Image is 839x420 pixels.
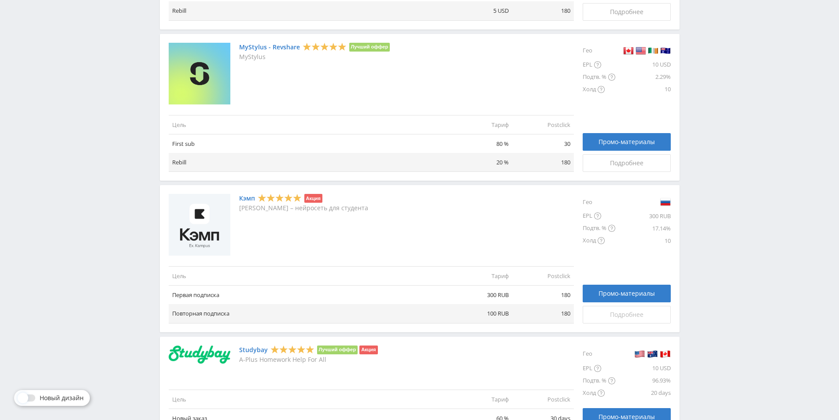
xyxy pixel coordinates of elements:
[583,362,615,375] div: EPL
[615,375,671,387] div: 96.93%
[610,160,643,167] span: Подробнее
[239,204,368,212] p: [PERSON_NAME] – нейросеть для студента
[169,43,230,104] img: MyStylus - Revshare
[583,346,615,362] div: Гео
[583,285,671,302] a: Промо-материалы
[615,362,671,375] div: 10 USD
[583,387,615,399] div: Холд
[169,286,451,305] td: Первая подписка
[239,53,390,60] p: MyStylus
[610,311,643,318] span: Подробнее
[583,83,615,96] div: Холд
[583,133,671,151] a: Промо-материалы
[304,194,322,203] li: Акция
[615,210,671,222] div: 300 RUB
[615,387,671,399] div: 20 days
[615,71,671,83] div: 2.29%
[451,304,512,323] td: 100 RUB
[583,43,615,59] div: Гео
[303,42,347,51] div: 5 Stars
[583,306,671,323] a: Подробнее
[258,193,302,203] div: 5 Stars
[239,195,255,202] a: Кэмп
[615,234,671,247] div: 10
[451,286,512,305] td: 300 RUB
[583,154,671,172] a: Подробнее
[451,390,512,409] td: Тариф
[615,83,671,96] div: 10
[512,304,574,323] td: 180
[451,115,512,134] td: Тариф
[583,3,671,21] a: Подробнее
[349,43,390,52] li: Лучший оффер
[599,138,655,145] span: Промо-материалы
[451,1,512,20] td: 5 USD
[169,304,451,323] td: Повторная подписка
[451,134,512,153] td: 80 %
[583,71,615,83] div: Подтв. %
[270,345,314,354] div: 5 Stars
[599,290,655,297] span: Промо-материалы
[239,356,378,363] p: A-Plus Homework Help For All
[615,59,671,71] div: 10 USD
[169,115,451,134] td: Цель
[512,134,574,153] td: 30
[610,8,643,15] span: Подробнее
[583,210,615,222] div: EPL
[169,1,451,20] td: Rebill
[512,267,574,286] td: Postclick
[583,222,615,234] div: Подтв. %
[169,194,230,256] img: Кэмп
[317,346,358,354] li: Лучший оффер
[169,390,451,409] td: Цель
[583,234,615,247] div: Холд
[40,394,84,401] span: Новый дизайн
[359,346,377,354] li: Акция
[169,134,451,153] td: First sub
[169,267,451,286] td: Цель
[583,375,615,387] div: Подтв. %
[169,346,230,364] img: Studybay
[512,115,574,134] td: Postclick
[451,153,512,172] td: 20 %
[512,153,574,172] td: 180
[512,286,574,305] td: 180
[239,44,300,51] a: MyStylus - Revshare
[615,222,671,234] div: 17.14%
[512,1,574,20] td: 180
[239,346,268,353] a: Studybay
[169,153,451,172] td: Rebill
[512,390,574,409] td: Postclick
[583,194,615,210] div: Гео
[451,267,512,286] td: Тариф
[583,59,615,71] div: EPL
